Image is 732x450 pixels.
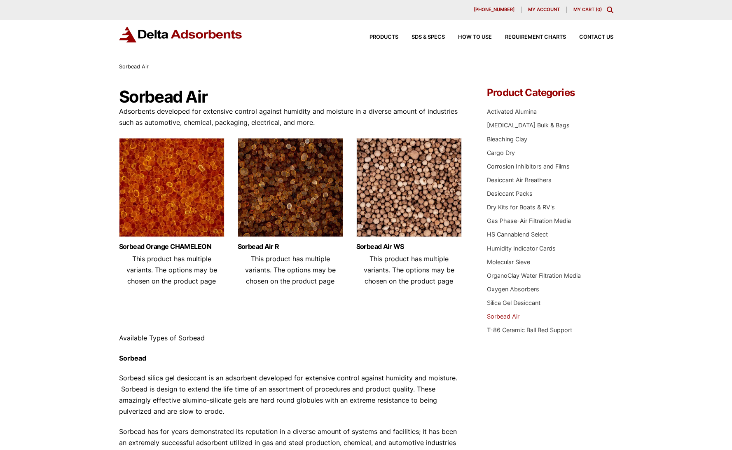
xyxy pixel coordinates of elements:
[528,7,560,12] span: My account
[238,243,343,250] a: Sorbead Air R
[474,7,515,12] span: [PHONE_NUMBER]
[487,299,540,306] a: Silica Gel Desiccant
[566,35,613,40] a: Contact Us
[119,26,243,42] img: Delta Adsorbents
[579,35,613,40] span: Contact Us
[370,35,398,40] span: Products
[487,326,572,333] a: T-86 Ceramic Ball Bed Support
[487,286,539,293] a: Oxygen Absorbers
[487,217,571,224] a: Gas Phase-Air Filtration Media
[119,63,149,70] span: Sorbead Air
[505,35,566,40] span: Requirement Charts
[487,272,581,279] a: OrganoClay Water Filtration Media
[398,35,445,40] a: SDS & SPECS
[458,35,492,40] span: How to Use
[522,7,567,13] a: My account
[119,354,146,362] strong: Sorbead
[126,255,217,285] span: This product has multiple variants. The options may be chosen on the product page
[492,35,566,40] a: Requirement Charts
[607,7,613,13] div: Toggle Modal Content
[119,243,225,250] a: Sorbead Orange CHAMELEON
[487,313,519,320] a: Sorbead Air
[487,231,548,238] a: HS Cannablend Select
[245,255,336,285] span: This product has multiple variants. The options may be chosen on the product page
[597,7,600,12] span: 0
[445,35,492,40] a: How to Use
[487,108,537,115] a: Activated Alumina
[487,204,555,211] a: Dry Kits for Boats & RV's
[487,258,530,265] a: Molecular Sieve
[356,243,462,250] a: Sorbead Air WS
[487,149,515,156] a: Cargo Dry
[119,373,463,417] p: Sorbead silica gel desiccant is an adsorbent developed for extensive control against humidity and...
[487,136,527,143] a: Bleaching Clay
[573,7,602,12] a: My Cart (0)
[364,255,454,285] span: This product has multiple variants. The options may be chosen on the product page
[487,245,556,252] a: Humidity Indicator Cards
[487,190,533,197] a: Desiccant Packs
[487,163,570,170] a: Corrosion Inhibitors and Films
[487,122,570,129] a: [MEDICAL_DATA] Bulk & Bags
[487,176,552,183] a: Desiccant Air Breathers
[467,7,522,13] a: [PHONE_NUMBER]
[487,88,613,98] h4: Product Categories
[356,35,398,40] a: Products
[119,106,463,128] p: Adsorbents developed for extensive control against humidity and moisture in a diverse amount of i...
[412,35,445,40] span: SDS & SPECS
[119,333,463,344] p: Available Types of Sorbead
[119,88,463,106] h1: Sorbead Air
